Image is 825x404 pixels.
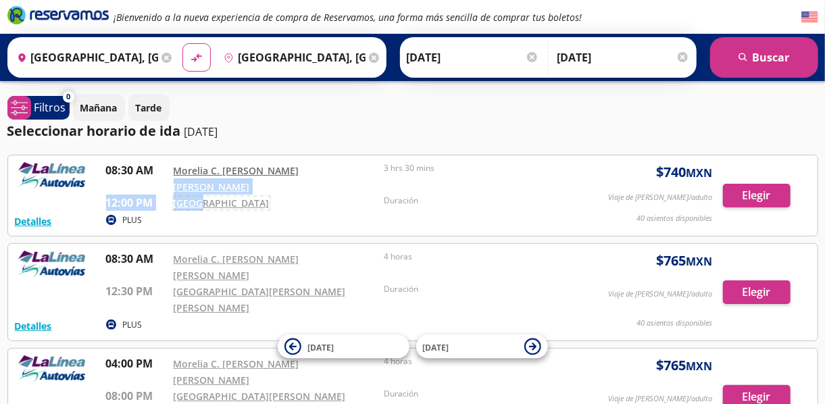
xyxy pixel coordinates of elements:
[7,5,109,25] i: Brand Logo
[106,355,167,372] p: 04:00 PM
[174,357,299,386] a: Morelia C. [PERSON_NAME] [PERSON_NAME]
[66,91,70,103] span: 0
[384,195,588,207] p: Duración
[106,162,167,178] p: 08:30 AM
[686,359,713,374] small: MXN
[7,121,181,141] p: Seleccionar horario de ida
[609,288,713,300] p: Viaje de [PERSON_NAME]/adulto
[184,124,218,140] p: [DATE]
[123,214,143,226] p: PLUS
[106,283,167,299] p: 12:30 PM
[384,388,588,400] p: Duración
[106,388,167,404] p: 08:00 PM
[686,166,713,180] small: MXN
[7,5,109,29] a: Brand Logo
[80,101,118,115] p: Mañana
[15,214,52,228] button: Detalles
[123,319,143,331] p: PLUS
[106,195,167,211] p: 12:00 PM
[278,335,409,359] button: [DATE]
[416,335,548,359] button: [DATE]
[801,9,818,26] button: English
[657,251,713,271] span: $ 765
[136,101,162,115] p: Tarde
[128,95,170,121] button: Tarde
[710,37,818,78] button: Buscar
[15,162,89,189] img: RESERVAMOS
[174,197,270,209] a: [GEOGRAPHIC_DATA]
[686,254,713,269] small: MXN
[15,251,89,278] img: RESERVAMOS
[657,162,713,182] span: $ 740
[384,355,588,368] p: 4 horas
[11,41,159,74] input: Buscar Origen
[218,41,366,74] input: Buscar Destino
[723,280,791,304] button: Elegir
[114,11,582,24] em: ¡Bienvenido a la nueva experiencia de compra de Reservamos, una forma más sencilla de comprar tus...
[609,192,713,203] p: Viaje de [PERSON_NAME]/adulto
[384,283,588,295] p: Duración
[384,251,588,263] p: 4 horas
[34,99,66,116] p: Filtros
[557,41,690,74] input: Opcional
[106,251,167,267] p: 08:30 AM
[637,318,713,329] p: 40 asientos disponibles
[384,162,588,174] p: 3 hrs 30 mins
[423,342,449,353] span: [DATE]
[174,285,346,314] a: [GEOGRAPHIC_DATA][PERSON_NAME][PERSON_NAME]
[657,355,713,376] span: $ 765
[15,355,89,382] img: RESERVAMOS
[407,41,539,74] input: Elegir Fecha
[308,342,334,353] span: [DATE]
[723,184,791,207] button: Elegir
[15,319,52,333] button: Detalles
[7,96,70,120] button: 0Filtros
[174,164,299,193] a: Morelia C. [PERSON_NAME] [PERSON_NAME]
[73,95,125,121] button: Mañana
[637,213,713,224] p: 40 asientos disponibles
[174,253,299,282] a: Morelia C. [PERSON_NAME] [PERSON_NAME]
